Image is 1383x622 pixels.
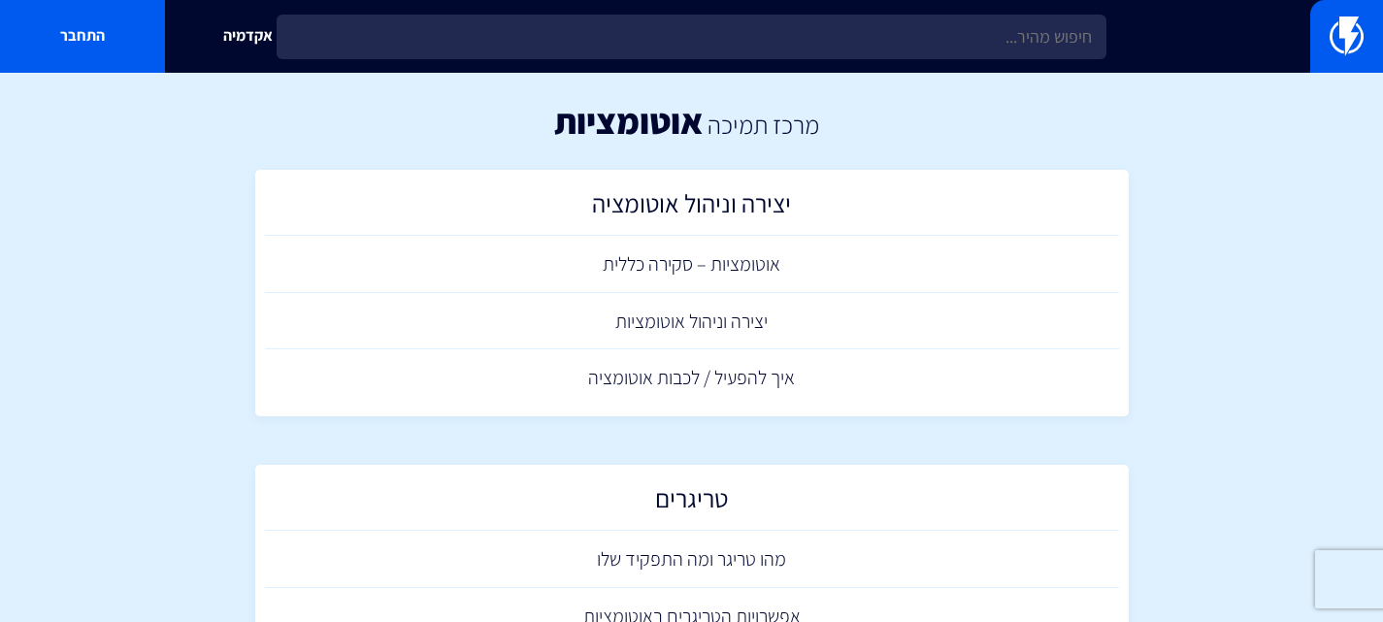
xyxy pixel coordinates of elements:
[265,180,1119,237] a: יצירה וניהול אוטומציה
[265,236,1119,293] a: אוטומציות – סקירה כללית
[277,15,1106,59] input: חיפוש מהיר...
[265,475,1119,532] a: טריגרים
[275,189,1109,227] h2: יצירה וניהול אוטומציה
[265,531,1119,588] a: מהו טריגר ומה התפקיד שלו
[265,349,1119,407] a: איך להפעיל / לכבות אוטומציה
[275,484,1109,522] h2: טריגרים
[265,293,1119,350] a: יצירה וניהול אוטומציות
[554,102,703,141] h1: אוטומציות
[708,108,819,141] a: מרכז תמיכה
